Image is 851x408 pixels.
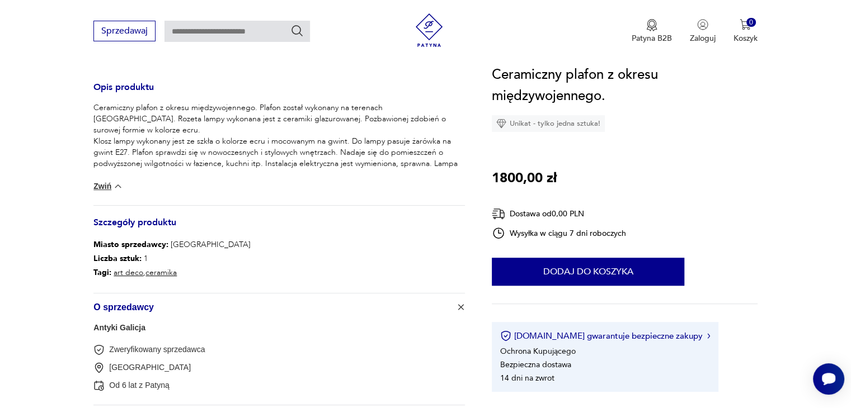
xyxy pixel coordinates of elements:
img: Kraków [93,362,105,373]
button: Szukaj [290,24,304,37]
img: Ikona diamentu [496,118,506,129]
a: Sprzedawaj [93,28,156,36]
img: Ikona strzałki w prawo [707,333,711,339]
li: 14 dni na zwrot [500,373,554,383]
button: Patyna B2B [632,19,672,44]
a: art deco [114,267,143,278]
a: ceramika [145,267,177,278]
a: Ikona medaluPatyna B2B [632,19,672,44]
p: Ceramiczny plafon z okresu międzywojennego. Plafon został wykonany na terenach [GEOGRAPHIC_DATA].... [93,102,465,181]
img: chevron down [112,181,124,192]
li: Bezpieczna dostawa [500,359,571,370]
p: Od 6 lat z Patyną [109,380,169,391]
p: , [93,265,251,279]
h3: Szczegóły produktu [93,219,465,238]
p: [GEOGRAPHIC_DATA] [93,238,251,252]
div: Ikona plusaO sprzedawcy [93,320,465,405]
h3: Opis produktu [93,84,465,102]
button: [DOMAIN_NAME] gwarantuje bezpieczne zakupy [500,330,710,341]
p: 1 [93,252,251,265]
img: Ikona koszyka [740,19,751,30]
img: Ikona dostawy [492,207,505,221]
div: Wysyłka w ciągu 7 dni roboczych [492,226,626,240]
button: Dodaj do koszyka [492,258,684,286]
p: 1800,00 zł [492,168,557,189]
b: Tagi: [93,267,111,278]
img: Patyna - sklep z meblami i dekoracjami vintage [412,13,446,47]
iframe: Smartsupp widget button [813,363,844,395]
button: Zaloguj [690,19,716,44]
p: Zaloguj [690,33,716,44]
p: Zweryfikowany sprzedawca [109,344,205,355]
img: Od 6 lat z Patyną [93,380,105,391]
h1: Ceramiczny plafon z okresu międzywojennego. [492,64,758,107]
button: Ikona plusaO sprzedawcy [93,293,465,320]
span: O sprzedawcy [93,293,449,320]
p: Koszyk [734,33,758,44]
img: Ikonka użytkownika [697,19,708,30]
b: Miasto sprzedawcy : [93,239,168,250]
button: Zwiń [93,181,123,192]
img: Ikona plusa [455,301,467,312]
p: Patyna B2B [632,33,672,44]
img: Ikona certyfikatu [500,330,511,341]
div: 0 [746,18,756,27]
div: Dostawa od 0,00 PLN [492,207,626,221]
a: Antyki Galicja [93,323,145,332]
img: Zweryfikowany sprzedawca [93,344,105,355]
button: 0Koszyk [734,19,758,44]
li: Ochrona Kupującego [500,346,576,357]
p: [GEOGRAPHIC_DATA] [109,362,191,373]
div: Unikat - tylko jedna sztuka! [492,115,605,132]
button: Sprzedawaj [93,21,156,41]
b: Liczba sztuk: [93,253,142,264]
img: Ikona medalu [646,19,657,31]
